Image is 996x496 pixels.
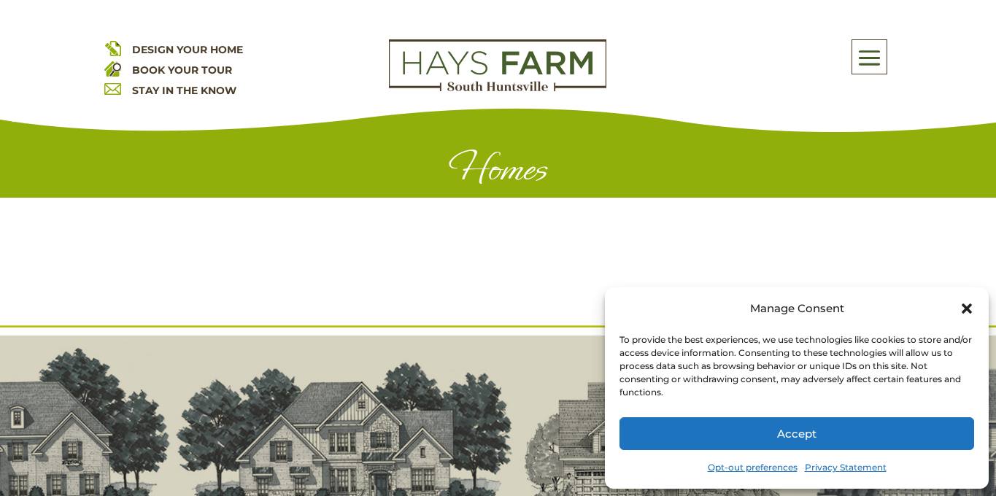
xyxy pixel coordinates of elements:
[389,39,606,92] img: Logo
[132,84,236,97] a: STAY IN THE KNOW
[619,333,973,399] div: To provide the best experiences, we use technologies like cookies to store and/or access device i...
[708,457,798,478] a: Opt-out preferences
[805,457,887,478] a: Privacy Statement
[619,417,974,450] button: Accept
[104,147,892,198] h1: Homes
[389,82,606,95] a: hays farm homes huntsville development
[132,63,232,77] a: BOOK YOUR TOUR
[104,60,121,77] img: book your home tour
[750,298,844,319] div: Manage Consent
[960,301,974,316] div: Close dialog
